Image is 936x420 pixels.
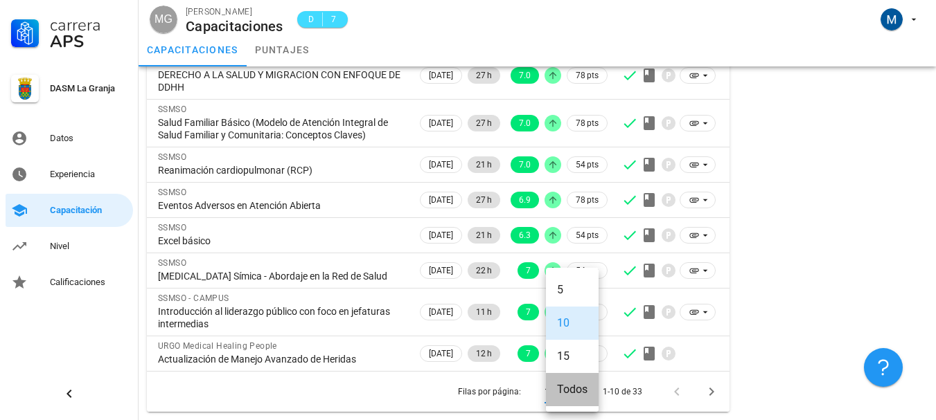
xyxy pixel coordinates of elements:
span: [DATE] [429,346,453,361]
div: Eventos Adversos en Atención Abierta [158,199,406,212]
a: Nivel [6,230,133,263]
span: 7 [526,262,531,279]
span: [DATE] [429,157,453,172]
div: 5 [557,283,588,296]
div: Carrera [50,17,127,33]
span: MG [154,6,173,33]
div: 1-10 de 33 [603,385,642,398]
span: [DATE] [429,263,453,278]
span: 27 h [476,192,492,208]
div: 10 [557,316,588,329]
div: Actualización de Manejo Avanzado de Heridas [158,353,406,365]
span: URGO Medical Healing People [158,341,277,351]
span: 54 pts [576,228,599,242]
div: 10Filas por página: [545,381,576,403]
span: 7 [526,304,531,320]
div: Capacitación [50,205,127,216]
div: Todos [557,383,588,396]
span: 6.3 [519,227,531,244]
span: 11 h [476,304,492,320]
div: Datos [50,133,127,144]
a: Calificaciones [6,266,133,299]
span: D [306,12,317,26]
div: APS [50,33,127,50]
span: 54 pts [576,264,599,277]
span: 7.0 [519,67,531,84]
div: Salud Familiar Básico (Modelo de Atención Integral de Salud Familiar y Comunitaria: Conceptos Cla... [158,116,406,141]
span: SSMSO [158,188,186,197]
div: [MEDICAL_DATA] Símica - Abordaje en la Red de Salud [158,270,406,282]
a: Capacitación [6,194,133,227]
a: capacitaciones [139,33,247,66]
span: 27 h [476,115,492,131]
div: 15 [557,349,588,363]
button: Página siguiente [699,379,724,404]
div: Capacitaciones [186,19,283,34]
span: 21 h [476,156,492,173]
span: 22 h [476,262,492,279]
span: 21 h [476,227,492,244]
span: 7 [526,345,531,362]
div: [PERSON_NAME] [186,5,283,19]
span: [DATE] [429,228,453,243]
span: 54 pts [576,158,599,172]
div: Filas por página: [458,372,576,412]
span: [DATE] [429,304,453,320]
a: puntajes [247,33,318,66]
span: 12 h [476,345,492,362]
div: avatar [881,8,903,30]
div: DERECHO A LA SALUD Y MIGRACION CON ENFOQUE DE DDHH [158,69,406,93]
div: Nivel [50,241,127,252]
div: Introducción al liderazgo público con foco en jefaturas intermedias [158,305,406,330]
div: DASM La Granja [50,83,127,94]
span: 78 pts [576,69,599,82]
div: Calificaciones [50,277,127,288]
div: Reanimación cardiopulmonar (RCP) [158,164,406,176]
span: [DATE] [429,116,453,131]
span: 7.0 [519,115,531,131]
span: 6.9 [519,192,531,208]
span: [DATE] [429,192,453,208]
span: 78 pts [576,193,599,207]
div: avatar [150,6,177,33]
span: SSMSO [158,223,186,232]
span: SSMSO [158,258,186,268]
a: Experiencia [6,158,133,191]
span: 7.0 [519,156,531,173]
span: SSMSO - CAMPUS [158,293,229,303]
span: SSMSO [158,104,186,114]
div: 10 [545,385,554,398]
span: SSMSO [158,152,186,162]
a: Datos [6,122,133,155]
span: 78 pts [576,116,599,130]
div: Excel básico [158,235,406,247]
span: [DATE] [429,68,453,83]
span: 7 [328,12,339,26]
div: Experiencia [50,169,127,180]
span: 27 h [476,67,492,84]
